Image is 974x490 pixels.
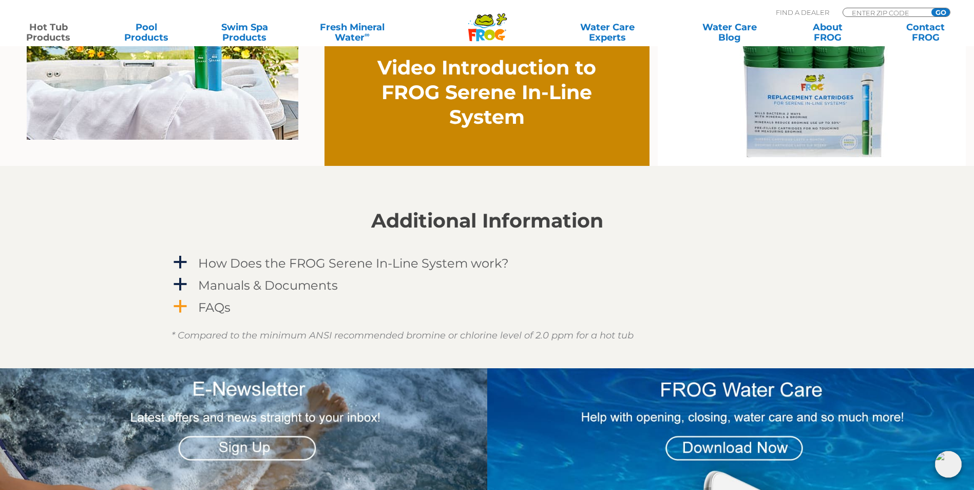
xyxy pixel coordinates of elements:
a: Water CareExperts [546,22,670,43]
input: GO [931,8,950,16]
a: AboutFROG [789,22,866,43]
a: Water CareBlog [691,22,768,43]
a: Swim SpaProducts [206,22,283,43]
h2: Additional Information [171,210,803,232]
img: openIcon [935,451,962,478]
h4: Manuals & Documents [198,278,338,292]
h2: Video Introduction to FROG Serene In-Line System [373,55,601,129]
sup: ∞ [365,30,370,39]
em: * Compared to the minimum ANSI recommended bromine or chlorine level of 2.0 ppm for a hot tub [171,330,634,341]
a: PoolProducts [108,22,185,43]
span: a [173,255,188,270]
input: Zip Code Form [851,8,920,17]
span: a [173,277,188,292]
a: ContactFROG [887,22,964,43]
a: a FAQs [171,298,803,317]
h4: FAQs [198,300,231,314]
a: a Manuals & Documents [171,276,803,295]
h4: How Does the FROG Serene In-Line System work? [198,256,509,270]
span: a [173,299,188,314]
a: Fresh MineralWater∞ [304,22,400,43]
a: Hot TubProducts [10,22,87,43]
p: Find A Dealer [776,8,829,17]
a: a How Does the FROG Serene In-Line System work? [171,254,803,273]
